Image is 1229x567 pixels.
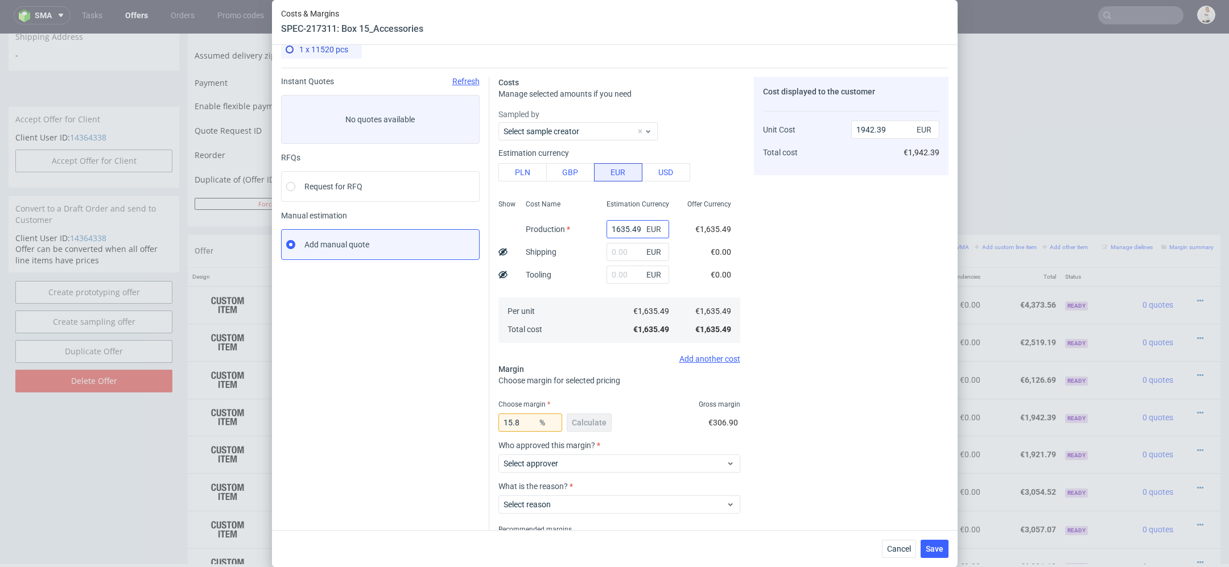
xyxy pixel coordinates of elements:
span: SPEC- 217313 [418,449,460,458]
td: €1,942.39 [985,365,1061,403]
span: Save [926,545,943,553]
label: Select reason [504,500,551,509]
div: Custom • Custom [359,260,694,283]
span: €306.90 [708,418,738,427]
td: €1,921.79 [841,402,917,440]
span: €1,942.39 [904,148,939,157]
td: €0.00 [917,440,985,477]
div: Custom • Custom [359,297,694,320]
div: RFQs [281,153,480,162]
th: Unit Price [765,234,841,253]
span: Offer Currency [687,200,731,209]
p: Client User ID: [15,199,172,210]
span: €1,635.49 [633,325,669,334]
label: Choose margin [498,400,550,408]
button: GBP [546,163,595,181]
td: €3,054.52 [765,440,841,477]
td: 1 x 11520 [699,328,766,365]
th: Design [188,234,299,253]
strong: 772047 [303,379,331,388]
td: €3,057.07 [841,477,917,515]
td: €2,519.19 [841,290,917,328]
div: Recommended margins [498,523,740,536]
td: €3,057.07 [765,477,841,515]
td: €2,519.19 [765,290,841,328]
strong: 772046 [303,342,331,351]
td: 1 x 11520 [699,365,766,403]
span: Ready [1065,305,1088,314]
span: Box 21_Large Accessories/Kids Shoes [359,485,493,496]
span: Box 22_Large Clothing [359,522,439,533]
div: Offer can be converted when all offer line items have prices [9,199,179,239]
td: 1 x 11520 [699,477,766,515]
label: Tooling [526,270,551,279]
span: Manage selected amounts if you need [498,89,632,98]
span: % [537,415,560,431]
td: €1,921.79 [765,402,841,440]
th: Name [354,234,698,253]
td: €3,054.52 [985,440,1061,477]
small: Manage dielines [1102,210,1153,217]
th: Net Total [841,234,917,253]
td: €6,201.10 [985,515,1061,552]
span: €1,635.49 [695,325,731,334]
label: Select sample creator [504,127,579,136]
img: ico-item-custom-a8f9c3db6a5631ce2f509e228e8b95abde266dc4376634de7b166047de09ff05.png [199,258,256,286]
td: €0.00 [917,290,985,328]
span: EUR [914,122,937,138]
span: Box 17_Clothing [359,448,416,459]
td: Reorder [195,114,391,136]
img: Hokodo [295,69,304,78]
a: Create sampling offer [15,277,172,300]
span: 0 quotes [1143,342,1173,351]
span: €1,635.49 [633,307,669,316]
td: €3,057.07 [985,477,1061,515]
small: Add line item from VMA [900,210,969,217]
span: Gross margin [699,400,740,409]
span: Ready [1065,417,1088,427]
span: Box 15_Accessories [359,373,429,384]
td: €0.00 [917,515,985,552]
strong: 772049 [303,454,331,463]
td: €0.00 [917,402,985,440]
strong: 772044 [303,267,331,276]
td: 1 x 11520 [699,440,766,477]
div: Accept Offer for Client [9,73,179,98]
span: Ready [1065,380,1088,390]
small: Add custom line item [975,210,1037,217]
span: 0 quotes [1143,416,1173,425]
div: Instant Quotes [281,77,480,86]
td: Enable flexible payments [195,65,391,88]
button: Force CRM resync [195,164,374,176]
td: Duplicate of (Offer ID) [195,136,391,163]
div: Add another cost [498,354,740,363]
div: Custom • Custom [359,334,694,358]
th: Quant. [699,234,766,253]
span: €1,635.49 [695,225,731,234]
span: €1,635.49 [695,307,731,316]
span: Per unit [508,307,535,316]
span: SPEC- 217308 [420,262,462,271]
span: Costs [498,78,519,87]
span: Ready [1065,343,1088,352]
span: EUR [644,221,667,237]
td: €0.00 [917,365,985,403]
span: SPEC- 217311 [431,374,472,383]
span: EUR [644,244,667,260]
span: Box 3_Shoes v22 [359,260,419,272]
label: Who approved this margin? [498,441,740,450]
input: Save [625,164,687,176]
label: What is the reason? [498,482,740,491]
a: Create prototyping offer [15,247,172,270]
span: Margin [498,365,524,374]
span: 1 x 11520 pcs [299,45,348,54]
th: Dependencies [917,234,985,253]
span: Total cost [763,148,798,157]
img: ico-item-custom-a8f9c3db6a5631ce2f509e228e8b95abde266dc4376634de7b166047de09ff05.png [199,295,256,323]
strong: 772050 [303,491,331,500]
span: Box 16_T-shirts [359,410,413,421]
span: Unit Cost [763,125,795,134]
input: 0.00 [607,266,669,284]
td: 1 x 8640 [699,402,766,440]
td: €1,942.39 [841,365,917,403]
